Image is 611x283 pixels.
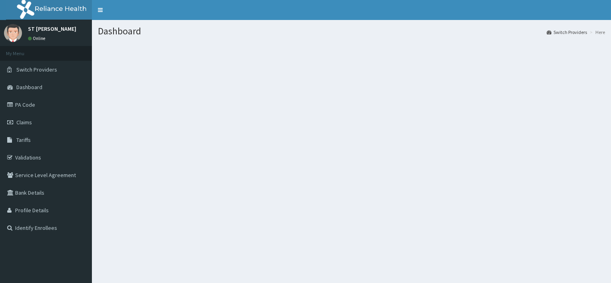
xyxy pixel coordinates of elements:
[28,26,76,32] p: ST [PERSON_NAME]
[16,119,32,126] span: Claims
[547,29,587,36] a: Switch Providers
[16,84,42,91] span: Dashboard
[98,26,605,36] h1: Dashboard
[16,66,57,73] span: Switch Providers
[4,24,22,42] img: User Image
[588,29,605,36] li: Here
[16,136,31,143] span: Tariffs
[28,36,47,41] a: Online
